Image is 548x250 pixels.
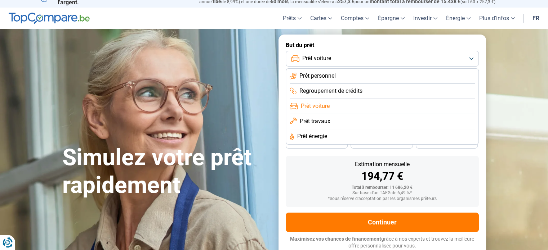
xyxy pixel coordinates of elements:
[528,8,544,29] a: fr
[290,236,381,242] span: Maximisez vos chances de financement
[291,162,473,167] div: Estimation mensuelle
[302,54,331,62] span: Prêt voiture
[475,8,519,29] a: Plus d'infos
[9,13,90,24] img: TopCompare
[291,171,473,182] div: 194,77 €
[299,72,336,80] span: Prêt personnel
[286,213,479,232] button: Continuer
[291,196,473,201] div: *Sous réserve d'acceptation par les organismes prêteurs
[300,117,330,125] span: Prêt travaux
[306,8,337,29] a: Cartes
[62,144,270,199] h1: Simulez votre prêt rapidement
[297,132,327,140] span: Prêt énergie
[374,8,409,29] a: Épargne
[299,87,362,95] span: Regroupement de crédits
[291,185,473,190] div: Total à rembourser: 11 686,20 €
[286,236,479,250] p: grâce à nos experts et trouvez la meilleure offre personnalisée pour vous.
[286,42,479,49] label: But du prêt
[286,51,479,67] button: Prêt voiture
[301,102,330,110] span: Prêt voiture
[374,141,389,145] span: 30 mois
[442,8,475,29] a: Énergie
[439,141,455,145] span: 24 mois
[337,8,374,29] a: Comptes
[291,191,473,196] div: Sur base d'un TAEG de 6,49 %*
[309,141,325,145] span: 36 mois
[279,8,306,29] a: Prêts
[409,8,442,29] a: Investir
